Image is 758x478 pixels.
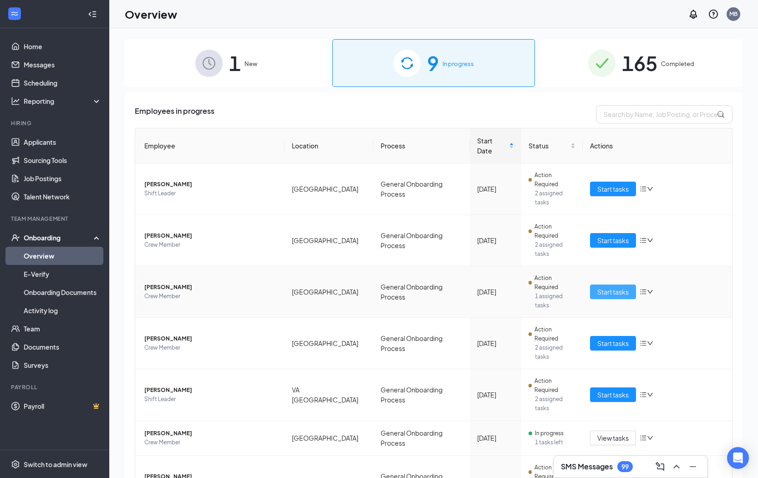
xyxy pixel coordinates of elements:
span: In progress [535,429,564,438]
span: Shift Leader [144,189,277,198]
svg: ComposeMessage [655,461,666,472]
input: Search by Name, Job Posting, or Process [596,105,733,123]
button: ComposeMessage [653,459,667,474]
a: Messages [24,56,102,74]
span: bars [640,185,647,193]
button: Start tasks [590,182,636,196]
span: Action Required [534,325,575,343]
span: [PERSON_NAME] [144,334,277,343]
a: Activity log [24,301,102,320]
td: [GEOGRAPHIC_DATA] [285,215,373,266]
span: In progress [443,59,474,68]
span: down [647,237,653,244]
span: down [647,392,653,398]
div: [DATE] [477,235,514,245]
span: Crew Member [144,438,277,447]
svg: ChevronUp [671,461,682,472]
span: Crew Member [144,292,277,301]
span: down [647,186,653,192]
div: MB [729,10,738,18]
span: Start tasks [597,287,629,297]
span: 2 assigned tasks [535,343,576,361]
span: down [647,289,653,295]
span: 2 assigned tasks [535,240,576,259]
th: Status [521,128,583,163]
a: Team [24,320,102,338]
a: E-Verify [24,265,102,283]
span: [PERSON_NAME] [144,231,277,240]
h1: Overview [125,6,177,22]
a: Overview [24,247,102,265]
a: Home [24,37,102,56]
span: Start tasks [597,338,629,348]
button: Start tasks [590,285,636,299]
div: [DATE] [477,338,514,348]
div: Onboarding [24,233,94,242]
button: Start tasks [590,233,636,248]
span: 2 assigned tasks [535,189,576,207]
th: Employee [135,128,285,163]
button: Start tasks [590,387,636,402]
svg: Minimize [687,461,698,472]
span: Start tasks [597,184,629,194]
a: Sourcing Tools [24,151,102,169]
span: 1 [229,47,241,79]
div: [DATE] [477,433,514,443]
span: Status [529,141,569,151]
div: [DATE] [477,287,514,297]
td: General Onboarding Process [373,215,470,266]
span: down [647,435,653,441]
span: bars [640,237,647,244]
a: Surveys [24,356,102,374]
span: Crew Member [144,240,277,249]
span: bars [640,288,647,295]
button: ChevronUp [669,459,684,474]
span: bars [640,434,647,442]
span: View tasks [597,433,629,443]
span: Shift Leader [144,395,277,404]
a: PayrollCrown [24,397,102,415]
button: View tasks [590,431,636,445]
svg: UserCheck [11,233,20,242]
button: Minimize [686,459,700,474]
svg: Collapse [88,10,97,19]
div: Reporting [24,97,102,106]
a: Applicants [24,133,102,151]
span: Action Required [534,376,575,395]
span: Crew Member [144,343,277,352]
span: Employees in progress [135,105,214,123]
span: 1 tasks left [535,438,576,447]
svg: WorkstreamLogo [10,9,19,18]
a: Job Postings [24,169,102,188]
div: Payroll [11,383,100,391]
span: 165 [622,47,657,79]
span: bars [640,340,647,347]
div: 99 [621,463,629,471]
th: Location [285,128,373,163]
td: [GEOGRAPHIC_DATA] [285,163,373,215]
div: [DATE] [477,390,514,400]
div: Hiring [11,119,100,127]
span: Start tasks [597,390,629,400]
span: [PERSON_NAME] [144,180,277,189]
td: VA [GEOGRAPHIC_DATA] [285,369,373,421]
svg: Settings [11,460,20,469]
div: [DATE] [477,184,514,194]
th: Actions [583,128,732,163]
span: Start Date [477,136,507,156]
td: General Onboarding Process [373,318,470,369]
svg: QuestionInfo [708,9,719,20]
button: Start tasks [590,336,636,351]
div: Open Intercom Messenger [727,447,749,469]
span: Action Required [534,274,575,292]
span: [PERSON_NAME] [144,386,277,395]
svg: Analysis [11,97,20,106]
span: Start tasks [597,235,629,245]
td: General Onboarding Process [373,266,470,318]
td: General Onboarding Process [373,163,470,215]
td: General Onboarding Process [373,369,470,421]
span: [PERSON_NAME] [144,429,277,438]
span: down [647,340,653,346]
td: [GEOGRAPHIC_DATA] [285,266,373,318]
span: [PERSON_NAME] [144,283,277,292]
